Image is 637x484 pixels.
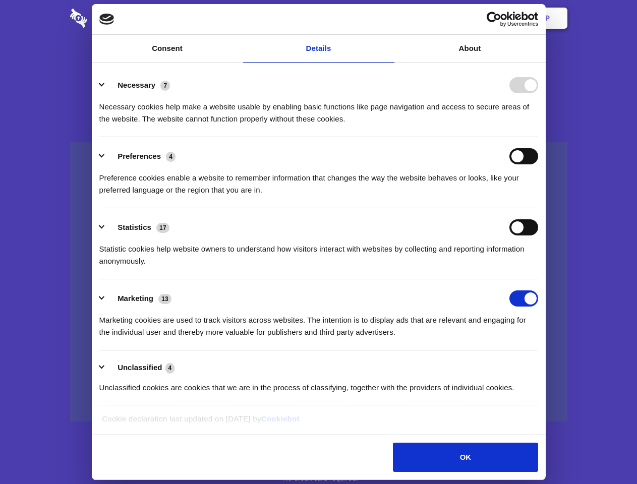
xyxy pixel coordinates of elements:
div: Cookie declaration last updated on [DATE] by [94,413,543,433]
a: Login [457,3,501,34]
a: Usercentrics Cookiebot - opens in a new window [450,12,538,27]
a: Contact [409,3,455,34]
img: logo [99,14,114,25]
a: Pricing [296,3,340,34]
img: logo-wordmark-white-trans-d4663122ce5f474addd5e946df7df03e33cb6a1c49d2221995e7729f52c070b2.svg [70,9,156,28]
h4: Auto-redaction of sensitive data, encrypted data sharing and self-destructing private chats. Shar... [70,92,567,125]
iframe: Drift Widget Chat Controller [587,434,625,472]
button: Statistics (17) [99,219,176,235]
div: Necessary cookies help make a website usable by enabling basic functions like page navigation and... [99,93,538,125]
label: Statistics [118,223,151,231]
label: Preferences [118,152,161,160]
div: Unclassified cookies are cookies that we are in the process of classifying, together with the pro... [99,374,538,394]
button: Necessary (7) [99,77,177,93]
label: Marketing [118,294,153,302]
button: OK [393,443,538,472]
span: 4 [166,152,176,162]
button: Preferences (4) [99,148,182,164]
button: Unclassified (4) [99,361,181,374]
span: 4 [165,363,175,373]
a: About [394,35,546,63]
span: 7 [160,81,170,91]
button: Marketing (13) [99,290,178,307]
span: 13 [158,294,171,304]
div: Statistic cookies help website owners to understand how visitors interact with websites by collec... [99,235,538,267]
a: Wistia video thumbnail [70,142,567,422]
div: Marketing cookies are used to track visitors across websites. The intention is to display ads tha... [99,307,538,338]
a: Details [243,35,394,63]
div: Preference cookies enable a website to remember information that changes the way the website beha... [99,164,538,196]
h1: Eliminate Slack Data Loss. [70,45,567,82]
a: Consent [92,35,243,63]
span: 17 [156,223,169,233]
label: Necessary [118,81,155,89]
a: Cookiebot [261,414,300,423]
